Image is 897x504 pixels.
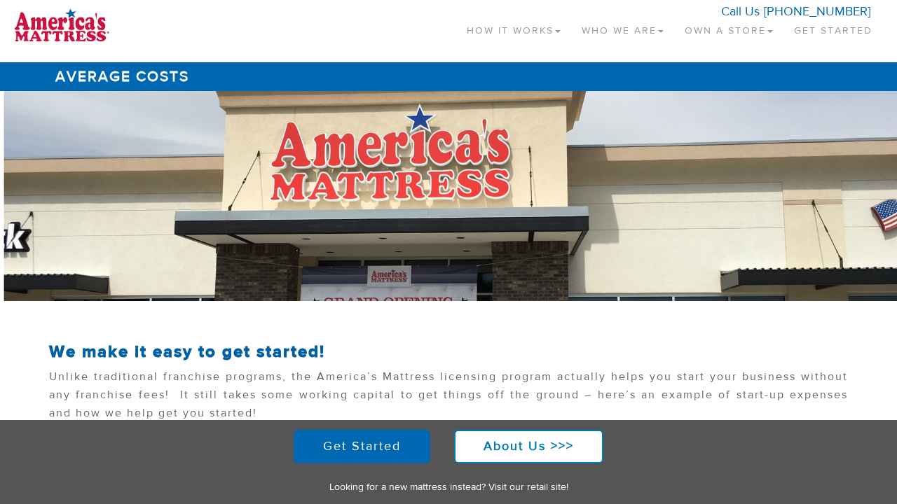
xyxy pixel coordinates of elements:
[571,7,674,48] a: Who We Are
[783,7,883,48] a: Get Started
[49,368,848,429] p: Unlike traditional franchise programs, the America’s Mattress licensing program actually helps yo...
[14,7,109,42] img: logo
[329,481,568,493] a: Looking for a new mattress instead? Visit our retail site!
[49,343,848,361] h2: We make it easy to get started!
[674,7,783,48] a: Own a Store
[456,7,571,48] a: How It Works
[294,430,430,463] a: Get Started
[764,3,870,20] a: [PHONE_NUMBER]
[484,438,574,454] strong: About Us >>>
[454,430,603,463] a: About Us >>>
[721,3,760,20] span: Call Us
[49,62,848,91] h1: Average Costs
